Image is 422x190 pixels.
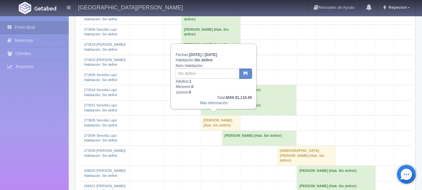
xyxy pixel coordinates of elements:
td: [PERSON_NAME] (Hab. Sin definir) [222,131,297,146]
div: Total: [176,95,252,100]
a: 273594 Sencilla Lujo/Habitación: Sin definir [84,28,117,36]
td: [PERSON_NAME] (Hab. Sin definir) [181,40,241,55]
b: MXN $1,110.00 [226,95,252,100]
b: 1 [189,79,191,84]
div: Fechas: Habitación: Núm Habitación: Adultos: Menores: Juniors: [171,44,256,109]
td: [PERSON_NAME] (Hab. Sin definir) [297,166,375,181]
td: [PERSON_NAME] (Hab. Sin definir) [201,116,241,131]
b: 0 [189,90,191,95]
b: [DATE] / [DATE] [189,53,217,57]
a: 273094 Sencilla Lujo/Habitación: Sin definir [84,134,117,142]
td: [DEMOGRAPHIC_DATA][PERSON_NAME] (Hab. Sin definir) [277,146,335,166]
td: [PERSON_NAME] (Hab. Sin definir) [181,24,241,39]
a: 273516 Sencilla Lujo/Habitación: Sin definir [84,88,117,97]
b: 0 [191,85,194,89]
span: Repecion [387,5,407,10]
a: 272839 [PERSON_NAME]/Habitación: Sin definir [84,149,126,157]
img: Getabed [19,2,31,14]
a: 273619 [PERSON_NAME]/Habitación: Sin definir [84,43,126,51]
img: Getabed [34,6,56,11]
a: 273605 Sencilla Lujo/Habitación: Sin definir [84,118,117,127]
h4: [GEOGRAPHIC_DATA][PERSON_NAME] [78,3,183,11]
a: 273551 Sencilla Lujo/Habitación: Sin definir [84,103,117,112]
a: 272694 Sencilla Lujo/Habitación: Sin definir [84,73,117,82]
b: Sin definir [195,58,213,62]
a: Más Información [200,101,228,105]
input: Sin definir [176,69,240,79]
a: 268620 [PERSON_NAME]/Habitación: Sin definir [84,169,126,177]
td: [PERSON_NAME] (Hab. Sin definir) [181,9,241,24]
a: 273633 [PERSON_NAME]/Habitación: Sin definir [84,58,126,67]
